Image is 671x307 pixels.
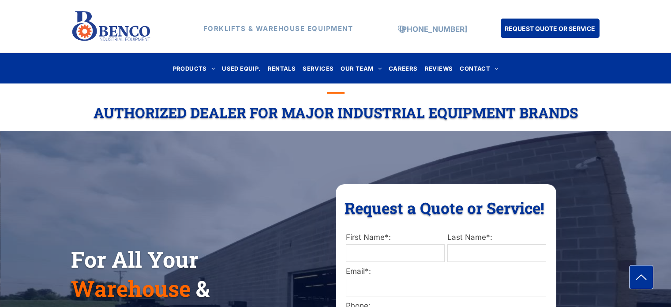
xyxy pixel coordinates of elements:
span: REQUEST QUOTE OR SERVICE [505,20,595,37]
a: OUR TEAM [337,62,385,74]
a: CONTACT [456,62,502,74]
label: First Name*: [346,232,445,243]
a: REQUEST QUOTE OR SERVICE [501,19,600,38]
a: USED EQUIP. [218,62,264,74]
span: Request a Quote or Service! [345,197,544,218]
strong: FORKLIFTS & WAREHOUSE EQUIPMENT [203,24,353,33]
a: REVIEWS [421,62,457,74]
span: For All Your [71,245,199,274]
a: RENTALS [264,62,300,74]
a: PRODUCTS [169,62,219,74]
a: CAREERS [385,62,421,74]
a: [PHONE_NUMBER] [399,25,467,34]
a: SERVICES [299,62,337,74]
span: Authorized Dealer For Major Industrial Equipment Brands [94,103,578,122]
span: & [196,274,210,303]
label: Last Name*: [447,232,546,243]
span: Warehouse [71,274,191,303]
label: Email*: [346,266,546,277]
